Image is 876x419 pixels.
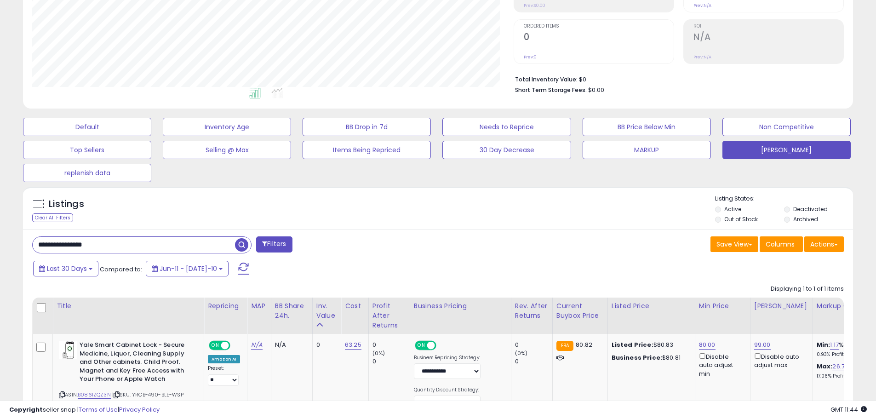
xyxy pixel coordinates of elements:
[33,261,98,276] button: Last 30 Days
[754,340,771,350] a: 99.00
[515,341,552,349] div: 0
[442,141,571,159] button: 30 Day Decrease
[112,391,183,398] span: | SKU: YRCB-490-BLE-WSP
[699,351,743,378] div: Disable auto adjust min
[256,236,292,253] button: Filters
[693,32,843,44] h2: N/A
[771,285,844,293] div: Displaying 1 to 1 of 1 items
[372,301,406,330] div: Profit After Returns
[693,24,843,29] span: ROI
[316,341,334,349] div: 0
[160,264,217,273] span: Jun-11 - [DATE]-10
[830,405,867,414] span: 2025-08-10 11:44 GMT
[9,405,43,414] strong: Copyright
[693,54,711,60] small: Prev: N/A
[23,141,151,159] button: Top Sellers
[9,406,160,414] div: seller snap | |
[79,405,118,414] a: Terms of Use
[345,340,361,350] a: 63.25
[515,350,528,357] small: (0%)
[710,236,758,252] button: Save View
[146,261,229,276] button: Jun-11 - [DATE]-10
[524,24,674,29] span: Ordered Items
[612,353,662,362] b: Business Price:
[345,301,365,311] div: Cost
[32,213,73,222] div: Clear All Filters
[524,54,537,60] small: Prev: 0
[416,342,427,350] span: ON
[414,355,481,361] label: Business Repricing Strategy:
[23,118,151,136] button: Default
[612,341,688,349] div: $80.83
[524,32,674,44] h2: 0
[515,75,578,83] b: Total Inventory Value:
[210,342,221,350] span: ON
[583,118,711,136] button: BB Price Below Min
[576,340,592,349] span: 80.82
[724,205,741,213] label: Active
[414,301,507,311] div: Business Pricing
[722,118,851,136] button: Non Competitive
[556,341,573,351] small: FBA
[722,141,851,159] button: [PERSON_NAME]
[760,236,803,252] button: Columns
[583,141,711,159] button: MARKUP
[49,198,84,211] h5: Listings
[372,341,410,349] div: 0
[275,341,305,349] div: N/A
[57,301,200,311] div: Title
[817,340,830,349] b: Min:
[699,301,746,311] div: Min Price
[612,301,691,311] div: Listed Price
[23,164,151,182] button: replenish data
[754,301,809,311] div: [PERSON_NAME]
[414,387,481,393] label: Quantity Discount Strategy:
[372,357,410,366] div: 0
[524,3,545,8] small: Prev: $0.00
[715,195,853,203] p: Listing States:
[793,215,818,223] label: Archived
[251,340,262,350] a: N/A
[372,350,385,357] small: (0%)
[316,301,337,321] div: Inv. value
[229,342,244,350] span: OFF
[793,205,828,213] label: Deactivated
[303,141,431,159] button: Items Being Repriced
[556,301,604,321] div: Current Buybox Price
[251,301,267,311] div: MAP
[515,73,837,84] li: $0
[693,3,711,8] small: Prev: N/A
[612,340,653,349] b: Listed Price:
[699,340,716,350] a: 80.00
[163,118,291,136] button: Inventory Age
[208,355,240,363] div: Amazon AI
[515,301,549,321] div: Rev. After Returns
[754,351,806,369] div: Disable auto adjust max
[80,341,191,386] b: Yale Smart Cabinet Lock - Secure Medicine, Liquor, Cleaning Supply and Other cabinets. Child Proo...
[59,341,77,359] img: 31pr21j3y3L._SL40_.jpg
[515,357,552,366] div: 0
[435,342,450,350] span: OFF
[588,86,604,94] span: $0.00
[612,354,688,362] div: $80.81
[303,118,431,136] button: BB Drop in 7d
[817,362,833,371] b: Max:
[163,141,291,159] button: Selling @ Max
[100,265,142,274] span: Compared to:
[78,391,111,399] a: B0861ZQZ3N
[832,362,848,371] a: 26.70
[830,340,839,350] a: 1.17
[515,86,587,94] b: Short Term Storage Fees:
[766,240,795,249] span: Columns
[47,264,87,273] span: Last 30 Days
[275,301,309,321] div: BB Share 24h.
[119,405,160,414] a: Privacy Policy
[442,118,571,136] button: Needs to Reprice
[208,365,240,386] div: Preset:
[208,301,243,311] div: Repricing
[804,236,844,252] button: Actions
[724,215,758,223] label: Out of Stock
